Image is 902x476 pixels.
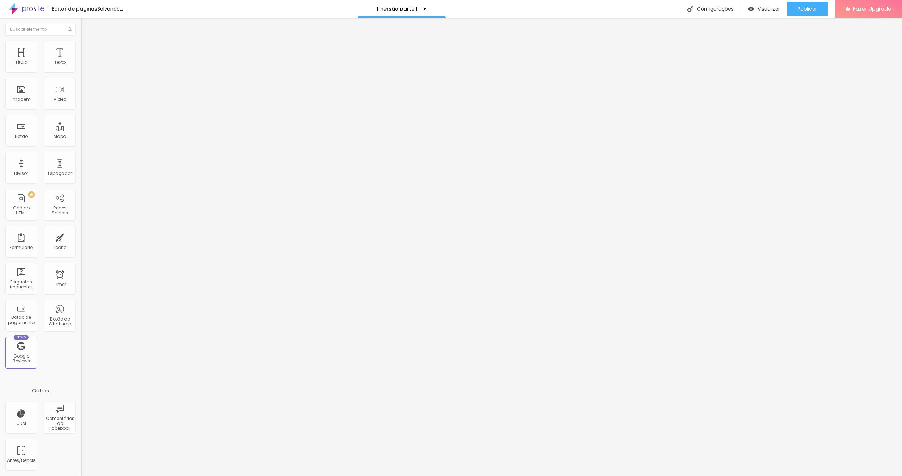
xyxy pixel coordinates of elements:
div: Novo [14,335,29,340]
div: Código HTML [7,206,35,216]
div: Botão do WhatsApp [46,317,74,327]
button: Publicar [787,2,828,16]
button: Visualizar [741,2,787,16]
div: Botão [15,134,28,139]
div: Imagem [12,97,31,102]
div: Título [15,60,27,65]
div: CRM [16,421,26,426]
img: Icone [687,6,693,12]
img: Icone [68,27,72,31]
img: view-1.svg [748,6,754,12]
div: Botão de pagamento [7,315,35,325]
iframe: Editor [81,18,902,476]
div: Google Reviews [7,354,35,364]
div: Redes Sociais [46,206,74,216]
div: Perguntas frequentes [7,280,35,290]
input: Buscar elemento [5,23,76,36]
div: Espaçador [48,171,72,176]
div: Mapa [54,134,66,139]
div: Formulário [10,245,33,250]
span: Publicar [798,6,817,12]
div: Texto [54,60,66,65]
span: Fazer Upgrade [853,6,891,12]
span: Visualizar [758,6,780,12]
div: Antes/Depois [7,458,35,463]
div: Comentários do Facebook [46,416,74,431]
div: Vídeo [54,97,66,102]
div: Editor de páginas [48,6,97,11]
div: Ícone [54,245,66,250]
p: Imersão parte 1 [377,6,418,11]
div: Divisor [14,171,28,176]
div: Timer [54,282,66,287]
div: Salvando... [97,6,123,11]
